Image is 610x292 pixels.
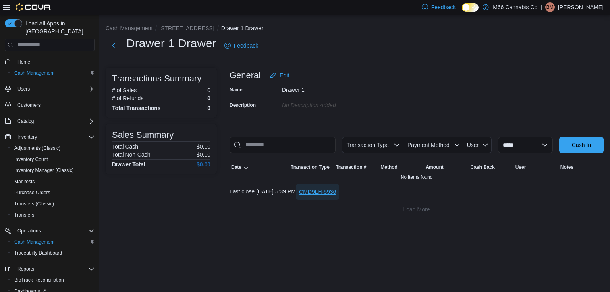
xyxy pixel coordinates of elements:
span: BM [546,2,554,12]
span: BioTrack Reconciliation [11,275,95,285]
span: Method [380,164,398,170]
button: Payment Method [403,137,463,153]
span: Transaction Type [346,142,389,148]
span: Inventory Manager (Classic) [14,167,74,174]
span: Home [17,59,30,65]
button: User [514,162,559,172]
a: Cash Management [11,68,58,78]
span: CMD9LH-5936 [299,188,336,196]
span: Payment Method [407,142,450,148]
button: Home [2,56,98,68]
p: M66 Cannabis Co [493,2,537,12]
p: $0.00 [197,151,210,158]
button: Notes [559,162,604,172]
label: Description [230,102,256,108]
label: Name [230,87,243,93]
span: Inventory Manager (Classic) [11,166,95,175]
a: Transfers (Classic) [11,199,57,209]
button: Users [2,83,98,95]
span: Catalog [17,118,34,124]
span: Inventory Count [11,155,95,164]
a: Inventory Manager (Classic) [11,166,77,175]
p: | [541,2,542,12]
span: User [515,164,526,170]
span: Cash Management [11,237,95,247]
button: Users [14,84,33,94]
span: Feedback [234,42,258,50]
span: Manifests [11,177,95,186]
button: Cash Management [106,25,152,31]
img: Cova [16,3,51,11]
span: Adjustments (Classic) [11,143,95,153]
h4: Total Transactions [112,105,161,111]
a: Manifests [11,177,38,186]
span: Cash Back [471,164,495,170]
h6: # of Refunds [112,95,143,101]
span: BioTrack Reconciliation [14,277,64,283]
p: [PERSON_NAME] [558,2,604,12]
span: Customers [14,100,95,110]
a: Adjustments (Classic) [11,143,64,153]
span: Load More [403,205,430,213]
span: Feedback [431,3,456,11]
div: No Description added [282,99,388,108]
span: Home [14,57,95,67]
button: Method [379,162,424,172]
h6: Total Cash [112,143,138,150]
button: Purchase Orders [8,187,98,198]
button: [STREET_ADDRESS] [159,25,214,31]
span: Transfers (Classic) [14,201,54,207]
p: $0.00 [197,143,210,150]
button: Reports [14,264,37,274]
button: Transaction Type [289,162,334,172]
a: Traceabilty Dashboard [11,248,65,258]
h3: Transactions Summary [112,74,201,83]
div: Last close [DATE] 5:39 PM [230,184,604,200]
button: Catalog [2,116,98,127]
span: Traceabilty Dashboard [14,250,62,256]
button: Transaction Type [342,137,403,153]
span: Inventory [14,132,95,142]
a: Inventory Count [11,155,51,164]
span: Catalog [14,116,95,126]
button: Date [230,162,289,172]
a: Cash Management [11,237,58,247]
a: Purchase Orders [11,188,54,197]
div: Brandon Maulbetsch [545,2,555,12]
span: Cash Management [14,70,54,76]
a: BioTrack Reconciliation [11,275,67,285]
p: 0 [207,87,210,93]
span: Reports [14,264,95,274]
button: Edit [267,68,292,83]
a: Customers [14,101,44,110]
button: Operations [2,225,98,236]
button: Inventory [2,131,98,143]
h3: Sales Summary [112,130,174,140]
h6: # of Sales [112,87,137,93]
button: Manifests [8,176,98,187]
span: Date [231,164,241,170]
button: Cash Back [469,162,514,172]
button: Catalog [14,116,37,126]
button: Amount [424,162,469,172]
input: This is a search bar. As you type, the results lower in the page will automatically filter. [230,137,336,153]
button: Transfers [8,209,98,220]
h1: Drawer 1 Drawer [126,35,216,51]
span: Transaction # [336,164,366,170]
button: Traceabilty Dashboard [8,248,98,259]
h3: General [230,71,261,80]
button: Adjustments (Classic) [8,143,98,154]
span: Traceabilty Dashboard [11,248,95,258]
button: Transfers (Classic) [8,198,98,209]
div: Drawer 1 [282,83,388,93]
span: Transfers (Classic) [11,199,95,209]
button: Load More [230,201,604,217]
button: Next [106,38,122,54]
span: Reports [17,266,34,272]
span: Load All Apps in [GEOGRAPHIC_DATA] [22,19,95,35]
span: Users [14,84,95,94]
nav: An example of EuiBreadcrumbs [106,24,604,34]
a: Feedback [221,38,261,54]
button: Operations [14,226,44,236]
